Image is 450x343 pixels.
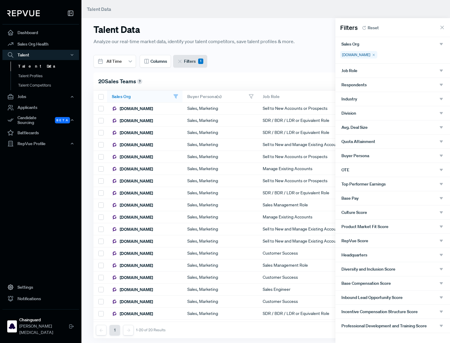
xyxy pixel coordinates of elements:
span: Avg. Deal Size [341,125,368,130]
span: Inbound Lead Opportunity Score [341,295,403,300]
span: Incentive Compensation Structure Score [341,309,418,314]
span: Culture Score [341,210,367,215]
button: Buyer Persona [335,149,450,163]
span: Base Compensation Score [341,281,391,286]
span: Reset [368,25,379,31]
span: Product Market Fit Score [341,224,388,229]
span: OTE [341,167,349,172]
span: Quota Attainment [341,139,375,144]
button: Incentive Compensation Structure Score [335,305,450,319]
span: Buyer Persona [341,153,369,158]
button: Job Role [335,64,450,78]
span: Headquarters [341,252,367,257]
span: Industry [341,97,357,101]
button: Respondents [335,78,450,92]
button: Industry [335,92,450,106]
span: Respondents [341,82,367,87]
span: Filters [340,23,358,32]
span: Professional Development and Training Score [341,323,427,328]
button: Culture Score [335,205,450,219]
button: Sales Org [335,37,450,51]
span: Diversity and Inclusion Score [341,267,395,272]
span: Top Performer Earnings [341,182,386,186]
button: OTE [335,163,450,177]
button: RepVue Score [335,234,450,248]
button: Top Performer Earnings [335,177,450,191]
span: Division [341,111,356,116]
button: Division [335,106,450,120]
button: Professional Development and Training Score [335,319,450,333]
button: Headquarters [335,248,450,262]
button: Avg. Deal Size [335,120,450,134]
span: Base Pay [341,196,359,201]
button: Product Market Fit Score [335,220,450,233]
button: Base Pay [335,191,450,205]
button: Quota Attainment [335,135,450,148]
span: Job Role [341,68,357,73]
span: Sales Org [341,42,359,46]
button: Diversity and Inclusion Score [335,262,450,276]
button: Base Compensation Score [335,276,450,290]
button: Inbound Lead Opportunity Score [335,291,450,304]
span: RepVue Score [341,238,368,243]
div: [DOMAIN_NAME] [340,51,377,59]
